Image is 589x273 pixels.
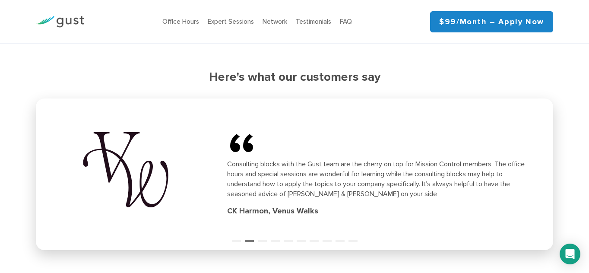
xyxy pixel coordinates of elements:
div: CK Harmon, Venus Walks [227,206,531,217]
img: venus walks logo [58,122,193,217]
a: Office Hours [162,18,199,25]
a: $99/month – Apply Now [430,11,553,32]
button: 5 of 10 [284,233,292,241]
button: 2 of 10 [245,233,253,241]
button: 3 of 10 [258,233,266,241]
a: Expert Sessions [208,18,254,25]
button: 4 of 10 [271,233,279,241]
button: 10 of 10 [348,233,357,241]
div: Open Intercom Messenger [560,244,580,264]
button: 8 of 10 [323,233,331,241]
div: Consulting blocks with the Gust team are the cherry on top for Mission Control members. The offic... [227,159,531,199]
button: 1 of 10 [232,233,241,241]
a: FAQ [340,18,352,25]
span: “ [227,131,296,159]
img: Gust Logo [36,16,84,28]
a: Network [263,18,287,25]
button: 6 of 10 [297,233,305,241]
h3: Here's what our customers say [36,70,553,85]
a: Testimonials [296,18,331,25]
button: 7 of 10 [310,233,318,241]
button: 9 of 10 [336,233,344,241]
